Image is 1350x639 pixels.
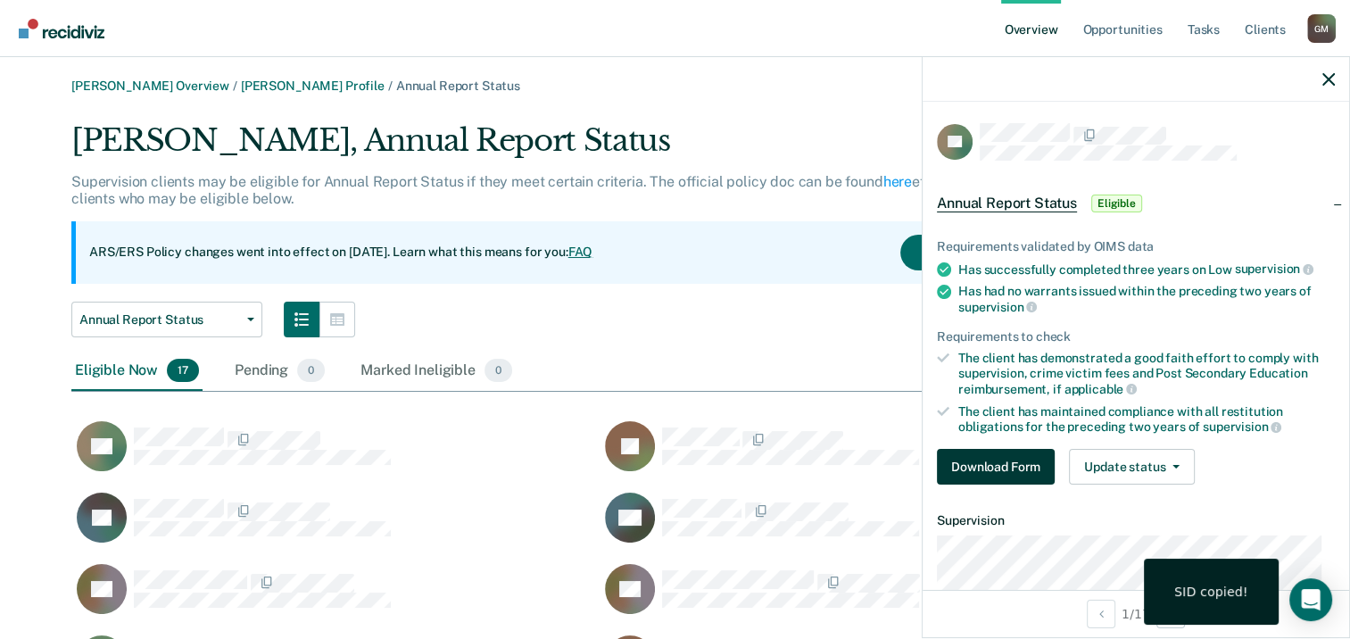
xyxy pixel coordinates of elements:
span: / [385,79,396,93]
span: 17 [167,359,199,382]
div: Requirements to check [937,329,1335,344]
div: CaseloadOpportunityCell-02516353 [600,420,1128,492]
span: Annual Report Status [396,79,520,93]
div: Pending [231,352,328,391]
p: Supervision clients may be eligible for Annual Report Status if they meet certain criteria. The o... [71,173,1071,207]
span: Eligible [1091,195,1142,212]
div: Marked Ineligible [357,352,516,391]
div: CaseloadOpportunityCell-03354772 [600,563,1128,635]
a: FAQ [568,245,593,259]
button: Acknowledge & Close [900,235,1070,270]
div: Open Intercom Messenger [1289,578,1332,621]
span: 0 [297,359,325,382]
button: Download Form [937,449,1055,485]
div: CaseloadOpportunityCell-02963446 [71,492,600,563]
p: ARS/ERS Policy changes went into effect on [DATE]. Learn what this means for you: [89,244,592,261]
span: supervision [958,300,1037,314]
dt: Supervision [937,513,1335,528]
div: CaseloadOpportunityCell-01218318 [71,420,600,492]
a: Navigate to form link [937,449,1062,485]
div: [PERSON_NAME], Annual Report Status [71,122,1084,173]
button: Profile dropdown button [1307,14,1336,43]
div: CaseloadOpportunityCell-03288266 [71,563,600,635]
div: 1 / 17 [923,590,1349,637]
button: Previous Opportunity [1087,600,1115,628]
span: supervision [1203,419,1281,434]
a: [PERSON_NAME] Profile [241,79,385,93]
span: Annual Report Status [937,195,1077,212]
div: The client has demonstrated a good faith effort to comply with supervision, crime victim fees and... [958,351,1335,396]
div: The client has maintained compliance with all restitution obligations for the preceding two years of [958,404,1335,435]
a: here [883,173,912,190]
img: Recidiviz [19,19,104,38]
div: G M [1307,14,1336,43]
button: Update status [1069,449,1195,485]
span: / [229,79,241,93]
div: Annual Report StatusEligible [923,175,1349,232]
div: CaseloadOpportunityCell-02996985 [600,492,1128,563]
a: [PERSON_NAME] Overview [71,79,229,93]
div: Requirements validated by OIMS data [937,239,1335,254]
span: supervision [1235,261,1313,276]
div: Has successfully completed three years on Low [958,261,1335,278]
span: Annual Report Status [79,312,240,328]
div: Has had no warrants issued within the preceding two years of [958,284,1335,314]
div: SID copied! [1174,584,1248,600]
span: 0 [485,359,512,382]
span: applicable [1064,382,1137,396]
div: Eligible Now [71,352,203,391]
